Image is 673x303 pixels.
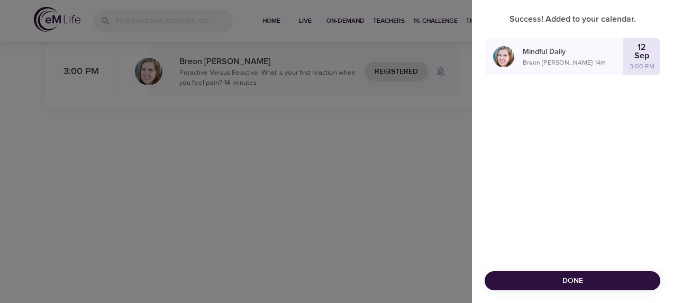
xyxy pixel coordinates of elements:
[493,46,514,67] img: Breon_Michel-min.jpg
[638,43,646,51] p: 12
[493,274,652,288] span: Done
[630,61,654,71] p: 3:00 PM
[485,271,660,291] button: Done
[634,51,649,60] p: Sep
[523,47,623,58] p: Mindful Daily
[523,58,623,67] p: Breon [PERSON_NAME] · 14 m
[485,13,660,25] p: Success! Added to your calendar.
